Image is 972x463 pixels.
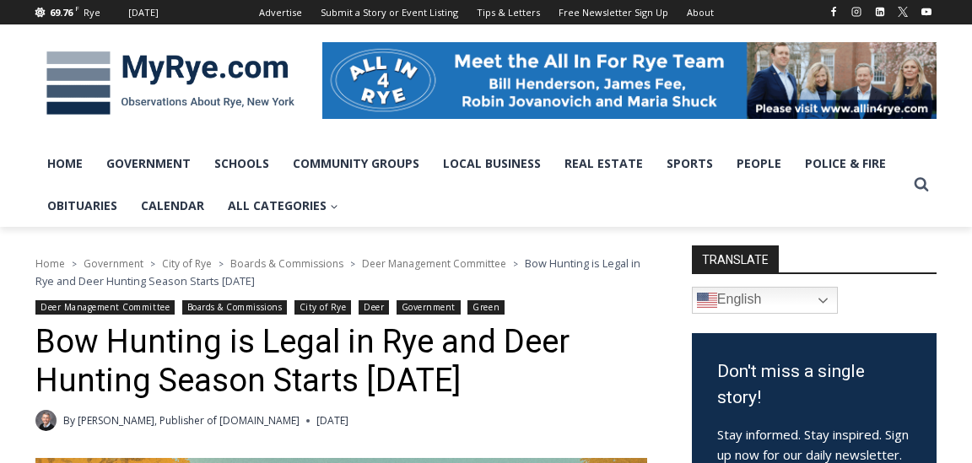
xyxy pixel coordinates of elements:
[431,143,553,185] a: Local Business
[162,256,212,271] a: City of Rye
[84,5,100,20] div: Rye
[150,258,155,270] span: >
[129,185,216,227] a: Calendar
[906,170,937,200] button: View Search Form
[35,143,906,228] nav: Primary Navigation
[35,255,647,289] nav: Breadcrumbs
[793,143,898,185] a: Police & Fire
[84,256,143,271] a: Government
[893,2,913,22] a: X
[916,2,937,22] a: YouTube
[228,197,338,215] span: All Categories
[846,2,867,22] a: Instagram
[35,323,647,400] h1: Bow Hunting is Legal in Rye and Deer Hunting Season Starts [DATE]
[35,143,94,185] a: Home
[513,258,518,270] span: >
[294,300,352,315] a: City of Rye
[316,412,348,428] time: [DATE]
[35,300,175,315] a: Deer Management Committee
[823,2,844,22] a: Facebook
[219,258,224,270] span: >
[75,3,79,13] span: F
[697,290,717,310] img: en
[35,256,65,271] a: Home
[35,256,640,288] span: Bow Hunting is Legal in Rye and Deer Hunting Season Starts [DATE]
[202,143,281,185] a: Schools
[397,300,461,315] a: Government
[553,143,655,185] a: Real Estate
[72,258,77,270] span: >
[655,143,725,185] a: Sports
[35,410,57,431] a: Author image
[35,185,129,227] a: Obituaries
[78,413,300,428] a: [PERSON_NAME], Publisher of [DOMAIN_NAME]
[182,300,288,315] a: Boards & Commissions
[35,40,305,127] img: MyRye.com
[50,6,73,19] span: 69.76
[230,256,343,271] a: Boards & Commissions
[467,300,505,315] a: Green
[94,143,202,185] a: Government
[281,143,431,185] a: Community Groups
[692,287,838,314] a: English
[322,42,937,118] img: All in for Rye
[725,143,793,185] a: People
[359,300,389,315] a: Deer
[63,412,75,428] span: By
[717,358,911,412] h3: Don't miss a single story!
[216,185,350,227] a: All Categories
[692,245,779,272] strong: TRANSLATE
[128,5,159,20] div: [DATE]
[362,256,506,271] a: Deer Management Committee
[870,2,890,22] a: Linkedin
[350,258,355,270] span: >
